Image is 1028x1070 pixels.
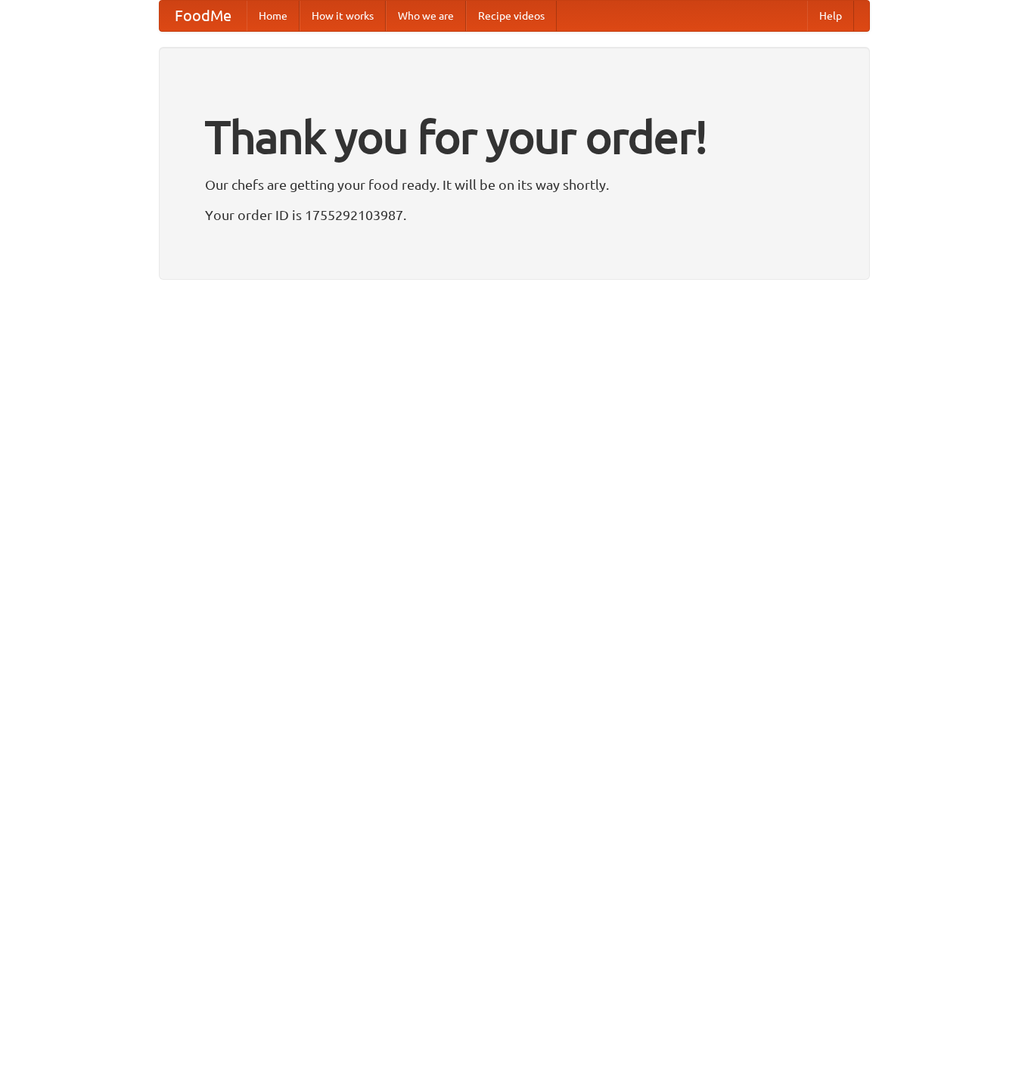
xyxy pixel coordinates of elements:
a: Home [247,1,300,31]
p: Our chefs are getting your food ready. It will be on its way shortly. [205,173,824,196]
h1: Thank you for your order! [205,101,824,173]
a: Recipe videos [466,1,557,31]
p: Your order ID is 1755292103987. [205,203,824,226]
a: Help [807,1,854,31]
a: FoodMe [160,1,247,31]
a: How it works [300,1,386,31]
a: Who we are [386,1,466,31]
